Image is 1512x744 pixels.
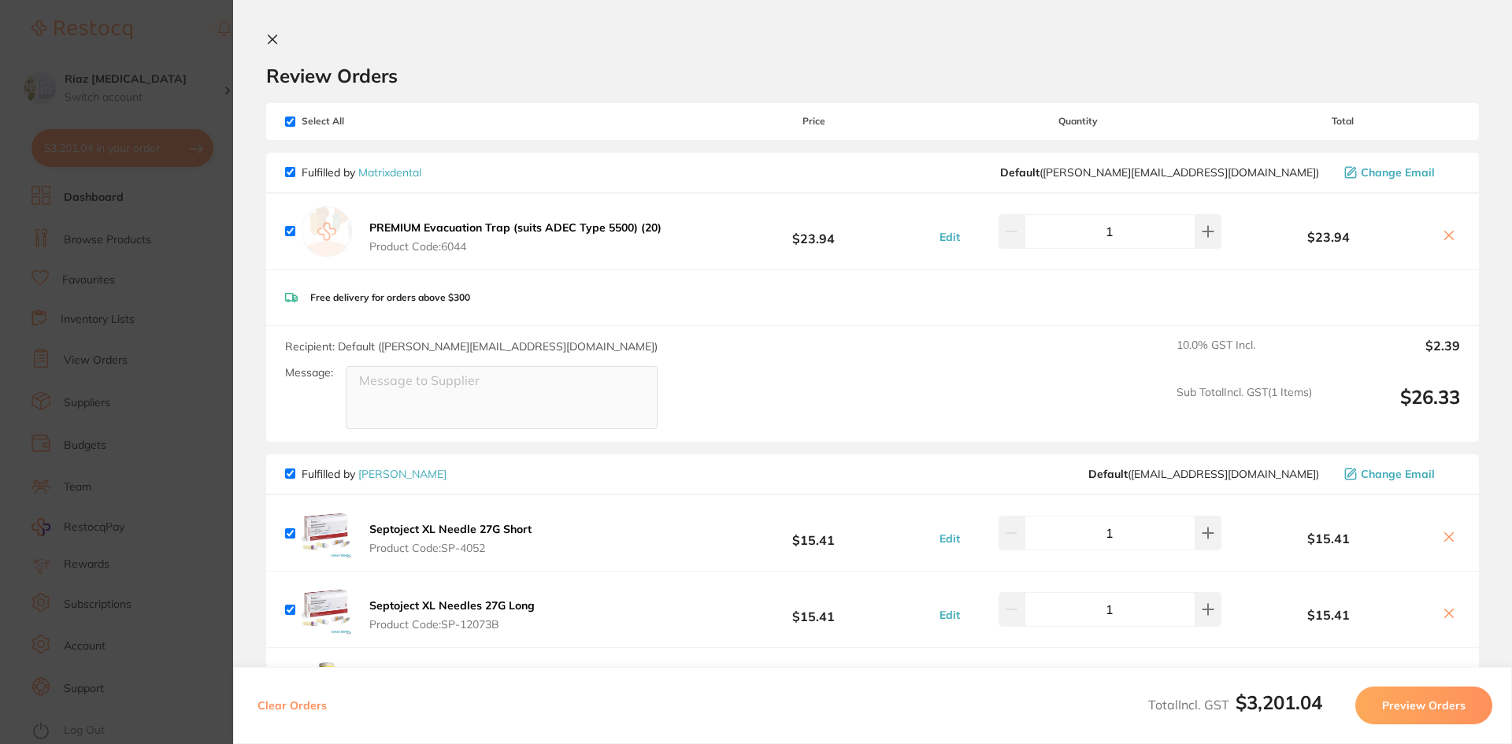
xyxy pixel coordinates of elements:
button: Edit [935,608,965,622]
button: Clear Orders [253,687,332,724]
p: Fulfilled by [302,166,421,179]
span: save@adamdental.com.au [1088,468,1319,480]
button: Edit [935,230,965,244]
b: Septoject XL Needle 27G Short [369,522,532,536]
span: Product Code: SP-12073B [369,618,535,631]
img: empty.jpg [302,206,352,257]
button: Preview Orders [1355,687,1492,724]
span: Price [696,116,931,127]
img: Znc0d3Rldw [302,508,352,558]
b: $23.94 [696,217,931,246]
span: peter@matrixdental.com.au [1000,166,1319,179]
b: Septoject XL Needles 27G Long [369,598,535,613]
b: $23.94 [1225,230,1432,244]
b: PREMIUM Evacuation Trap (suits ADEC Type 5500) (20) [369,220,661,235]
button: Septoject XL Needle 27G Short Product Code:SP-4052 [365,522,536,555]
span: Product Code: SP-4052 [369,542,532,554]
output: $2.39 [1325,339,1460,373]
span: Change Email [1361,166,1435,179]
p: Free delivery for orders above $300 [310,292,470,303]
button: Edit [935,531,965,546]
img: Yno2N2xvYw [302,661,352,711]
a: [PERSON_NAME] [358,467,447,481]
button: Change Email [1340,165,1460,180]
span: Product Code: 6044 [369,240,661,253]
span: Total [1225,116,1460,127]
button: Change Email [1340,467,1460,481]
label: Message: [285,366,333,379]
span: Sub Total Incl. GST ( 1 Items) [1177,386,1312,429]
button: Septoject XL Needles 27G Long Product Code:SP-12073B [365,598,539,631]
p: Fulfilled by [302,468,447,480]
span: Change Email [1361,468,1435,480]
span: Recipient: Default ( [PERSON_NAME][EMAIL_ADDRESS][DOMAIN_NAME] ) [285,339,658,353]
span: Total Incl. GST [1148,697,1322,713]
b: $15.41 [696,595,931,624]
span: Quantity [932,116,1225,127]
h2: Review Orders [266,64,1479,87]
span: Select All [285,116,443,127]
b: $15.41 [1225,608,1432,622]
b: Default [1088,467,1128,481]
b: $15.41 [1225,531,1432,546]
button: PREMIUM Evacuation Trap (suits ADEC Type 5500) (20) Product Code:6044 [365,220,666,254]
span: 10.0 % GST Incl. [1177,339,1312,373]
b: $3,201.04 [1236,690,1322,714]
b: $15.41 [696,519,931,548]
output: $26.33 [1325,386,1460,429]
img: djZ4ZnVuaA [302,584,352,635]
b: Default [1000,165,1039,180]
a: Matrixdental [358,165,421,180]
